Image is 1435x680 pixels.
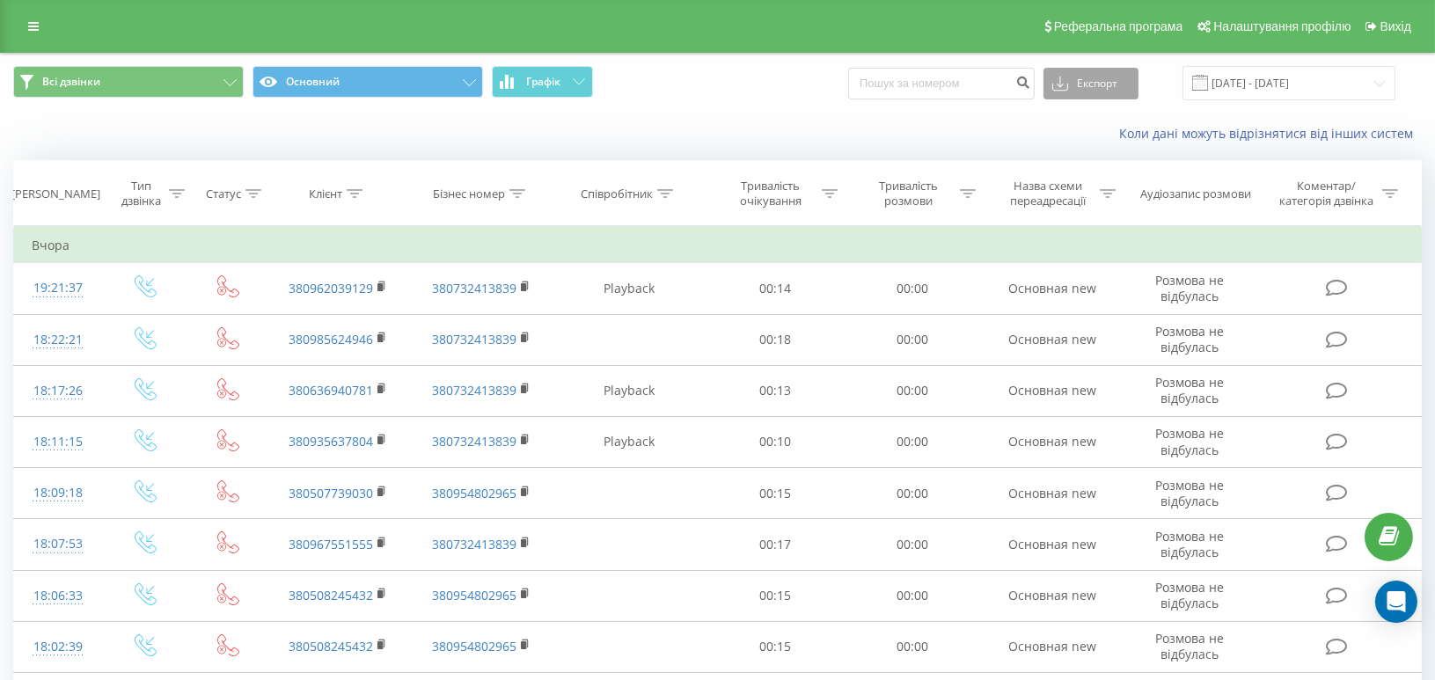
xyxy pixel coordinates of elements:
[553,263,707,314] td: Playback
[1054,19,1183,33] span: Реферальна програма
[253,66,483,98] button: Основний
[981,570,1124,621] td: Основная new
[981,621,1124,672] td: Основная new
[432,433,516,450] a: 380732413839
[32,527,84,561] div: 18:07:53
[1043,68,1138,99] button: Експорт
[1375,581,1417,623] div: Open Intercom Messenger
[844,365,981,416] td: 00:00
[32,271,84,305] div: 19:21:37
[32,630,84,664] div: 18:02:39
[1156,630,1225,662] span: Розмова не відбулась
[1140,186,1251,201] div: Аудіозапис розмови
[981,468,1124,519] td: Основная new
[707,263,844,314] td: 00:14
[13,66,244,98] button: Всі дзвінки
[707,519,844,570] td: 00:17
[844,263,981,314] td: 00:00
[553,416,707,467] td: Playback
[1001,179,1095,208] div: Назва схеми переадресації
[1380,19,1411,33] span: Вихід
[32,579,84,613] div: 18:06:33
[117,179,165,208] div: Тип дзвінка
[581,186,653,201] div: Співробітник
[1156,579,1225,611] span: Розмова не відбулась
[1156,323,1225,355] span: Розмова не відбулась
[32,374,84,408] div: 18:17:26
[289,587,373,603] a: 380508245432
[433,186,505,201] div: Бізнес номер
[707,314,844,365] td: 00:18
[1156,528,1225,560] span: Розмова не відбулась
[432,280,516,296] a: 380732413839
[844,314,981,365] td: 00:00
[432,485,516,501] a: 380954802965
[492,66,593,98] button: Графік
[1275,179,1378,208] div: Коментар/категорія дзвінка
[32,323,84,357] div: 18:22:21
[432,331,516,347] a: 380732413839
[707,621,844,672] td: 00:15
[981,365,1124,416] td: Основная new
[844,570,981,621] td: 00:00
[432,536,516,552] a: 380732413839
[981,314,1124,365] td: Основная new
[844,468,981,519] td: 00:00
[432,382,516,398] a: 380732413839
[844,621,981,672] td: 00:00
[844,519,981,570] td: 00:00
[1156,374,1225,406] span: Розмова не відбулась
[553,365,707,416] td: Playback
[1213,19,1351,33] span: Налаштування профілю
[206,186,241,201] div: Статус
[289,485,373,501] a: 380507739030
[309,186,342,201] div: Клієнт
[32,425,84,459] div: 18:11:15
[289,280,373,296] a: 380962039129
[844,416,981,467] td: 00:00
[1156,272,1225,304] span: Розмова не відбулась
[981,519,1124,570] td: Основная new
[289,331,373,347] a: 380985624946
[14,228,1422,263] td: Вчора
[1156,477,1225,509] span: Розмова не відбулась
[707,570,844,621] td: 00:15
[1119,125,1422,142] a: Коли дані можуть відрізнятися вiд інших систем
[432,638,516,654] a: 380954802965
[289,536,373,552] a: 380967551555
[707,416,844,467] td: 00:10
[32,476,84,510] div: 18:09:18
[11,186,100,201] div: [PERSON_NAME]
[432,587,516,603] a: 380954802965
[981,416,1124,467] td: Основная new
[526,76,560,88] span: Графік
[707,365,844,416] td: 00:13
[861,179,955,208] div: Тривалість розмови
[848,68,1035,99] input: Пошук за номером
[707,468,844,519] td: 00:15
[289,382,373,398] a: 380636940781
[1156,425,1225,457] span: Розмова не відбулась
[42,75,100,89] span: Всі дзвінки
[981,263,1124,314] td: Основная new
[289,638,373,654] a: 380508245432
[289,433,373,450] a: 380935637804
[723,179,817,208] div: Тривалість очікування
